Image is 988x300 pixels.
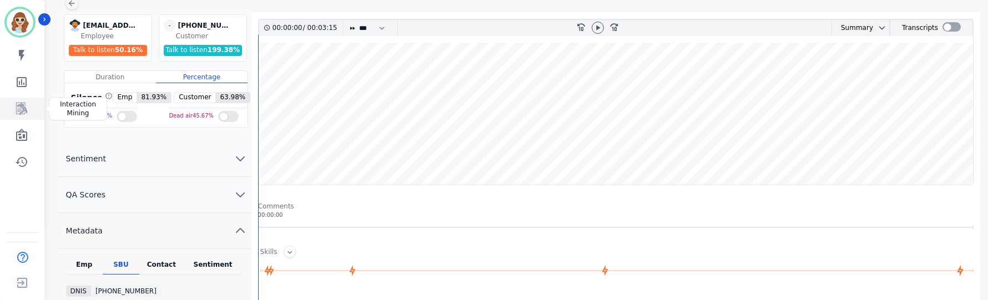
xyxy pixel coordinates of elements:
div: [EMAIL_ADDRESS][PERSON_NAME][DOMAIN_NAME] [83,19,139,32]
span: - [164,19,176,32]
button: Metadata chevron up [57,213,251,249]
span: 199.38 % [208,46,240,54]
div: Talk to listen [69,45,148,56]
div: Employee [81,32,149,40]
div: Contact [139,260,184,274]
span: Customer [174,93,215,103]
div: Dead air 45.67 % [169,108,214,124]
div: 00:00:00 [258,211,974,219]
button: chevron down [873,23,886,32]
span: Sentiment [57,153,115,164]
span: 81.93 % [137,93,171,103]
div: [PHONE_NUMBER] [178,19,234,32]
div: Skills [260,247,278,258]
svg: chevron down [234,188,247,201]
div: Sentiment [184,260,243,274]
span: QA Scores [57,189,115,200]
svg: chevron up [234,224,247,237]
button: Sentiment chevron down [57,141,251,177]
div: Emp [66,260,103,274]
div: 00:00:00 [273,20,303,36]
span: 63.98 % [215,93,250,103]
div: Customer [176,32,244,40]
div: Summary [832,20,873,36]
div: Comments [258,202,974,211]
div: Duration [64,71,156,83]
svg: chevron down [234,152,247,165]
div: Silence [69,92,113,103]
div: [PHONE_NUMBER] [91,286,161,297]
span: Metadata [57,225,112,236]
div: Talk to listen [164,45,243,56]
div: / [273,20,340,36]
div: 00:03:15 [305,20,336,36]
div: Transcripts [902,20,938,36]
button: QA Scores chevron down [57,177,251,213]
span: 50.16 % [115,46,143,54]
img: Bordered avatar [7,9,33,35]
div: SBU [103,260,139,274]
span: Emp [113,93,137,103]
div: DNIS [66,286,91,297]
div: Percentage [156,71,248,83]
svg: chevron down [878,23,886,32]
